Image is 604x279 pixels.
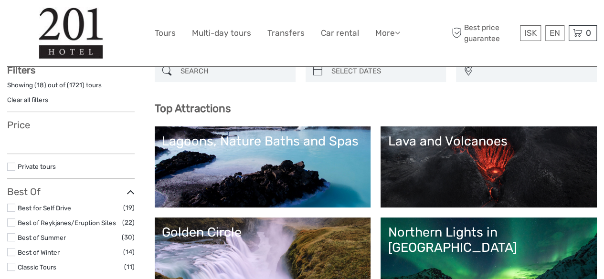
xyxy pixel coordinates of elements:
[177,63,291,80] input: SEARCH
[155,102,231,115] b: Top Attractions
[123,202,135,213] span: (19)
[267,26,305,40] a: Transfers
[37,81,44,90] label: 18
[545,25,564,41] div: EN
[7,64,35,76] strong: Filters
[449,22,518,43] span: Best price guarantee
[123,247,135,258] span: (14)
[18,263,56,271] a: Classic Tours
[7,96,48,103] a: Clear all filters
[122,217,135,228] span: (22)
[124,261,135,272] span: (11)
[18,234,66,241] a: Best of Summer
[69,81,82,90] label: 1721
[162,134,364,149] div: Lagoons, Nature Baths and Spas
[122,232,135,243] span: (30)
[39,7,104,59] img: 1139-69e80d06-57d7-4973-b0b3-45c5474b2b75_logo_big.jpg
[192,26,251,40] a: Multi-day tours
[321,26,359,40] a: Car rental
[388,225,590,256] div: Northern Lights in [GEOGRAPHIC_DATA]
[155,26,176,40] a: Tours
[7,186,135,197] h3: Best Of
[18,163,56,170] a: Private tours
[375,26,400,40] a: More
[328,63,442,80] input: SELECT DATES
[18,204,71,212] a: Best for Self Drive
[388,134,590,200] a: Lava and Volcanoes
[162,225,364,240] div: Golden Circle
[18,219,116,227] a: Best of Reykjanes/Eruption Sites
[162,134,364,200] a: Lagoons, Nature Baths and Spas
[524,28,537,38] span: ISK
[584,28,593,38] span: 0
[7,81,135,95] div: Showing ( ) out of ( ) tours
[18,248,60,256] a: Best of Winter
[7,119,135,131] h3: Price
[388,134,590,149] div: Lava and Volcanoes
